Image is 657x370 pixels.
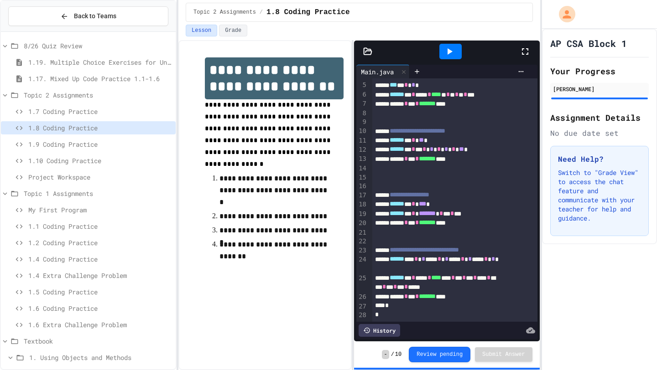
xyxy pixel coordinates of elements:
[382,350,389,359] span: -
[356,154,368,164] div: 13
[482,351,525,358] span: Submit Answer
[356,182,368,191] div: 16
[28,221,172,231] span: 1.1 Coding Practice
[359,324,400,337] div: History
[28,271,172,280] span: 1.4 Extra Challenge Problem
[28,74,172,83] span: 1.17. Mixed Up Code Practice 1.1-1.6
[356,127,368,136] div: 10
[356,302,368,311] div: 27
[356,99,368,108] div: 7
[24,90,172,100] span: Topic 2 Assignments
[186,25,217,36] button: Lesson
[28,205,172,215] span: My First Program
[8,6,168,26] button: Back to Teams
[28,238,172,247] span: 1.2 Coding Practice
[356,293,368,302] div: 26
[356,109,368,118] div: 8
[356,219,368,228] div: 20
[475,347,532,362] button: Submit Answer
[28,172,172,182] span: Project Workspace
[356,311,368,320] div: 28
[356,90,368,99] div: 6
[28,139,172,149] span: 1.9 Coding Practice
[356,255,368,274] div: 24
[550,37,627,50] h1: AP CSA Block 1
[395,351,401,358] span: 10
[356,191,368,200] div: 17
[409,347,470,362] button: Review pending
[356,67,398,77] div: Main.java
[553,85,646,93] div: [PERSON_NAME]
[28,107,172,116] span: 1.7 Coding Practice
[356,145,368,154] div: 12
[29,353,172,362] span: 1. Using Objects and Methods
[550,111,649,124] h2: Assignment Details
[356,164,368,173] div: 14
[550,65,649,77] h2: Your Progress
[28,303,172,313] span: 1.6 Coding Practice
[219,25,247,36] button: Grade
[266,7,349,18] span: 1.8 Coding Practice
[356,118,368,127] div: 9
[356,274,368,293] div: 25
[356,173,368,182] div: 15
[28,123,172,133] span: 1.8 Coding Practice
[28,156,172,165] span: 1.10 Coding Practice
[549,4,578,25] div: My Account
[24,189,172,198] span: Topic 1 Assignments
[356,136,368,145] div: 11
[356,65,410,78] div: Main.java
[260,9,263,16] span: /
[356,237,368,246] div: 22
[550,128,649,139] div: No due date set
[356,81,368,90] div: 5
[193,9,256,16] span: Topic 2 Assignments
[24,336,172,346] span: Textbook
[356,246,368,255] div: 23
[28,57,172,67] span: 1.19. Multiple Choice Exercises for Unit 1a (1.1-1.6)
[356,210,368,219] div: 19
[391,351,394,358] span: /
[28,287,172,297] span: 1.5 Coding Practice
[558,168,641,223] p: Switch to "Grade View" to access the chat feature and communicate with your teacher for help and ...
[28,254,172,264] span: 1.4 Coding Practice
[356,228,368,237] div: 21
[74,11,116,21] span: Back to Teams
[24,41,172,51] span: 8/26 Quiz Review
[356,200,368,209] div: 18
[28,320,172,329] span: 1.6 Extra Challenge Problem
[558,154,641,164] h3: Need Help?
